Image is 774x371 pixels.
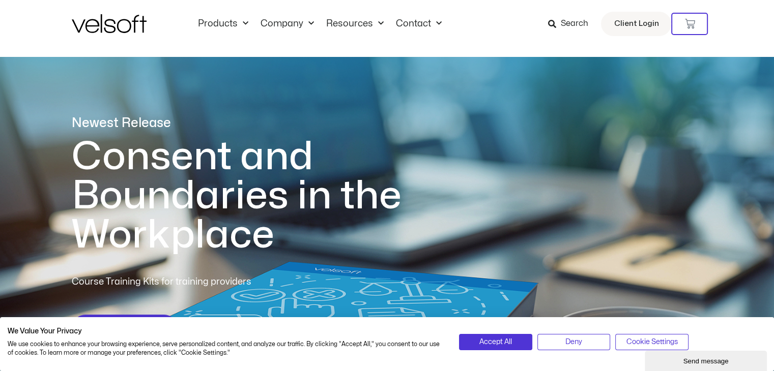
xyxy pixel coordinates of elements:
[8,327,444,336] h2: We Value Your Privacy
[72,14,147,33] img: Velsoft Training Materials
[192,18,448,29] nav: Menu
[614,17,658,30] span: Client Login
[560,17,588,30] span: Search
[459,334,532,350] button: Accept all cookies
[72,114,443,132] p: Newest Release
[254,18,320,29] a: CompanyMenu Toggle
[192,18,254,29] a: ProductsMenu Toggle
[537,334,610,350] button: Deny all cookies
[645,349,769,371] iframe: chat widget
[565,336,582,348] span: Deny
[626,336,677,348] span: Cookie Settings
[72,275,325,289] p: Course Training Kits for training providers
[479,336,512,348] span: Accept All
[72,137,443,255] h1: Consent and Boundaries in the Workplace
[615,334,688,350] button: Adjust cookie preferences
[601,12,671,36] a: Client Login
[548,15,595,33] a: Search
[8,340,444,357] p: We use cookies to enhance your browsing experience, serve personalized content, and analyze our t...
[320,18,390,29] a: ResourcesMenu Toggle
[390,18,448,29] a: ContactMenu Toggle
